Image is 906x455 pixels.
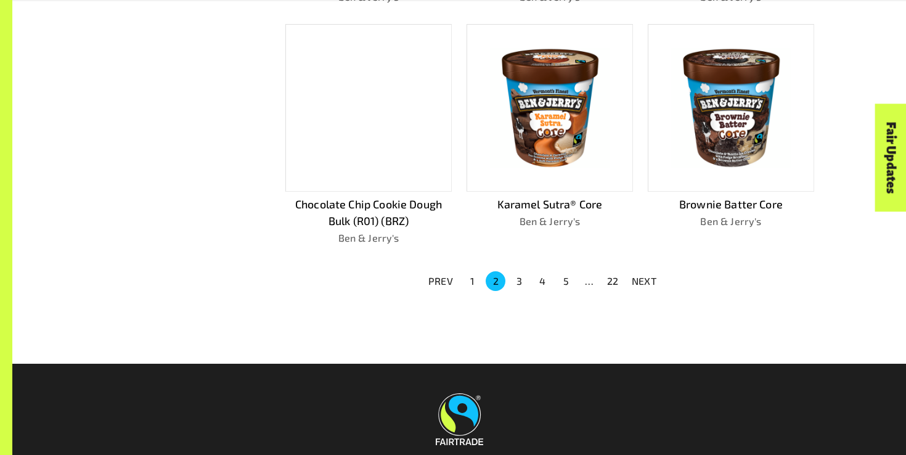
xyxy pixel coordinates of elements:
p: Karamel Sutra® Core [467,196,633,213]
a: Chocolate Chip Cookie Dough Bulk (R01) (BRZ)Ben & Jerry's [285,24,452,245]
p: Chocolate Chip Cookie Dough Bulk (R01) (BRZ) [285,196,452,229]
p: Ben & Jerry's [467,214,633,229]
button: NEXT [624,270,664,292]
p: NEXT [632,274,656,289]
a: Karamel Sutra® CoreBen & Jerry's [467,24,633,245]
img: Fairtrade Australia New Zealand logo [436,393,483,445]
p: PREV [428,274,453,289]
p: Brownie Batter Core [648,196,814,213]
button: Go to page 1 [462,271,482,291]
button: Go to page 22 [603,271,622,291]
button: Go to page 3 [509,271,529,291]
button: Go to page 4 [533,271,552,291]
nav: pagination navigation [421,270,664,292]
a: Brownie Batter CoreBen & Jerry's [648,24,814,245]
button: page 2 [486,271,505,291]
p: Ben & Jerry's [285,231,452,245]
button: PREV [421,270,460,292]
p: Ben & Jerry's [648,214,814,229]
div: … [579,274,599,289]
button: Go to page 5 [556,271,576,291]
